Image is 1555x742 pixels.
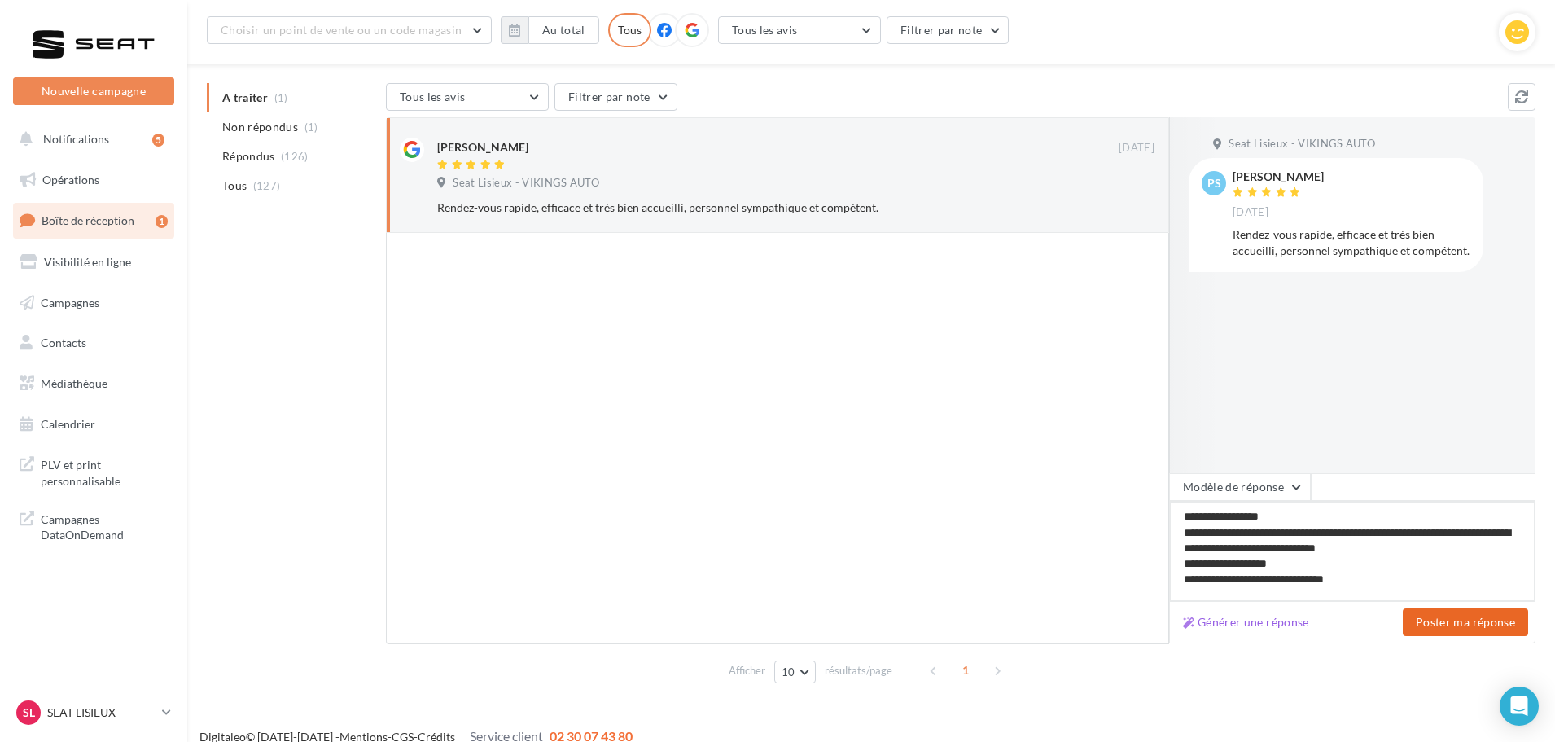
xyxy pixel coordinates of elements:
a: Opérations [10,163,177,197]
button: Tous les avis [386,83,549,111]
span: Répondus [222,148,275,165]
span: Non répondus [222,119,298,135]
div: Rendez-vous rapide, efficace et très bien accueilli, personnel sympathique et compétent. [437,200,1049,216]
div: Rendez-vous rapide, efficace et très bien accueilli, personnel sympathique et compétent. [1233,226,1470,259]
a: PLV et print personnalisable [10,447,177,495]
span: [DATE] [1119,141,1154,156]
span: Tous [222,178,247,194]
div: [PERSON_NAME] [437,139,528,156]
span: Choisir un point de vente ou un code magasin [221,23,462,37]
button: Filtrer par note [554,83,677,111]
button: Modèle de réponse [1169,473,1311,501]
button: 10 [774,661,816,683]
div: 5 [152,134,164,147]
button: Au total [528,16,599,44]
span: Campagnes [41,295,99,309]
div: Open Intercom Messenger [1500,687,1539,726]
a: Boîte de réception1 [10,203,177,238]
button: Au total [501,16,599,44]
button: Choisir un point de vente ou un code magasin [207,16,492,44]
span: Contacts [41,336,86,349]
button: Filtrer par note [887,16,1010,44]
button: Notifications 5 [10,122,171,156]
div: Tous [608,13,651,47]
a: Calendrier [10,407,177,441]
span: (127) [253,179,281,192]
span: (126) [281,150,309,163]
div: 1 [155,215,168,228]
a: Contacts [10,326,177,360]
button: Générer une réponse [1176,612,1316,632]
span: Campagnes DataOnDemand [41,508,168,543]
span: Tous les avis [400,90,466,103]
span: (1) [304,121,318,134]
button: Nouvelle campagne [13,77,174,105]
span: Tous les avis [732,23,798,37]
span: Seat Lisieux - VIKINGS AUTO [1229,137,1375,151]
a: Campagnes DataOnDemand [10,502,177,550]
span: Visibilité en ligne [44,255,131,269]
span: ps [1207,175,1221,191]
div: [PERSON_NAME] [1233,171,1324,182]
span: Afficher [729,663,765,678]
a: Médiathèque [10,367,177,401]
span: PLV et print personnalisable [41,454,168,489]
span: Boîte de réception [42,213,134,227]
a: Campagnes [10,286,177,320]
span: 1 [953,657,979,683]
span: 10 [782,665,795,678]
a: SL SEAT LISIEUX [13,697,174,728]
p: SEAT LISIEUX [47,705,155,721]
button: Poster ma réponse [1403,608,1528,636]
span: Seat Lisieux - VIKINGS AUTO [453,176,599,191]
span: Calendrier [41,417,95,431]
span: résultats/page [825,663,892,678]
span: Médiathèque [41,376,107,390]
a: Visibilité en ligne [10,245,177,279]
span: Notifications [43,132,109,146]
span: [DATE] [1233,205,1268,220]
span: SL [23,705,35,721]
button: Tous les avis [718,16,881,44]
span: Opérations [42,173,99,187]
